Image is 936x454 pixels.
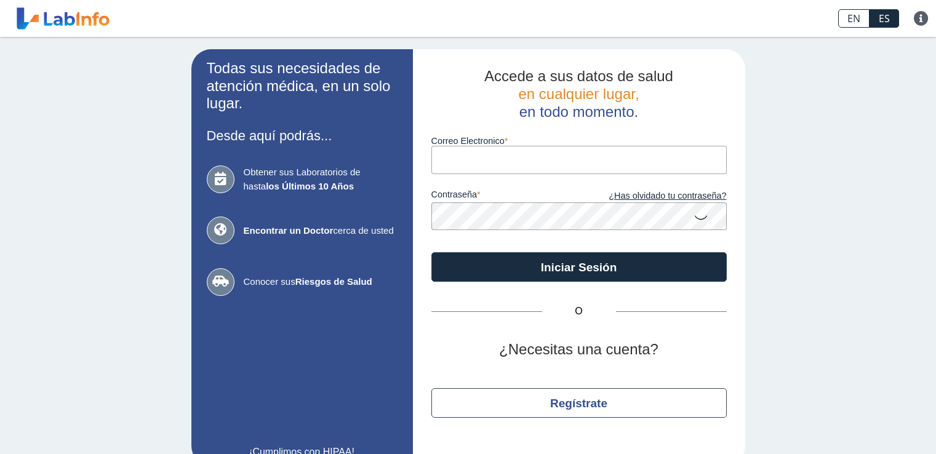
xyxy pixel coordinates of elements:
span: en cualquier lugar, [518,86,639,102]
span: Accede a sus datos de salud [484,68,673,84]
a: EN [838,9,870,28]
h2: ¿Necesitas una cuenta? [431,341,727,359]
span: cerca de usted [244,224,398,238]
b: los Últimos 10 Años [266,181,354,191]
span: O [542,304,616,319]
a: ¿Has olvidado tu contraseña? [579,189,727,203]
b: Encontrar un Doctor [244,225,334,236]
label: contraseña [431,189,579,203]
button: Regístrate [431,388,727,418]
label: Correo Electronico [431,136,727,146]
h2: Todas sus necesidades de atención médica, en un solo lugar. [207,60,398,113]
button: Iniciar Sesión [431,252,727,282]
h3: Desde aquí podrás... [207,128,398,143]
b: Riesgos de Salud [295,276,372,287]
span: Conocer sus [244,275,398,289]
a: ES [870,9,899,28]
span: Obtener sus Laboratorios de hasta [244,165,398,193]
span: en todo momento. [519,103,638,120]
